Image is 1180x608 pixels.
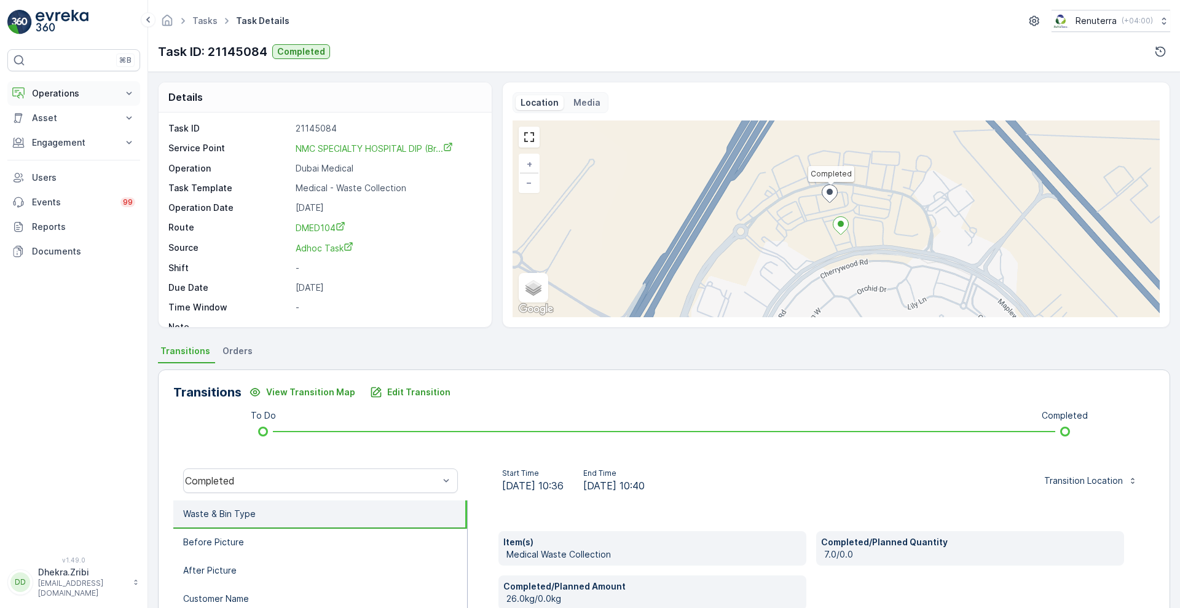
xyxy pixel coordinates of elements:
[222,345,253,357] span: Orders
[192,15,218,26] a: Tasks
[32,245,135,258] p: Documents
[185,475,439,486] div: Completed
[527,159,532,169] span: +
[242,382,363,402] button: View Transition Map
[32,136,116,149] p: Engagement
[10,572,30,592] div: DD
[7,165,140,190] a: Users
[7,81,140,106] button: Operations
[296,122,479,135] p: 21145084
[7,190,140,215] a: Events99
[183,593,249,605] p: Customer Name
[821,536,1119,548] p: Completed/Planned Quantity
[168,242,291,255] p: Source
[387,386,450,398] p: Edit Transition
[251,409,276,422] p: To Do
[520,155,538,173] a: Zoom In
[32,112,116,124] p: Asset
[520,173,538,192] a: Zoom Out
[1052,10,1170,32] button: Renuterra(+04:00)
[1122,16,1153,26] p: ( +04:00 )
[506,593,801,605] p: 26.0kg/0.0kg
[296,143,453,154] span: NMC SPECIALTY HOSPITAL DIP (Br...
[296,202,479,214] p: [DATE]
[506,548,801,561] p: Medical Waste Collection
[168,282,291,294] p: Due Date
[1042,409,1088,422] p: Completed
[32,87,116,100] p: Operations
[520,274,547,301] a: Layers
[521,97,559,109] p: Location
[363,382,458,402] button: Edit Transition
[160,345,210,357] span: Transitions
[516,301,556,317] a: Open this area in Google Maps (opens a new window)
[168,221,291,234] p: Route
[7,556,140,564] span: v 1.49.0
[7,566,140,598] button: DDDhekra.Zribi[EMAIL_ADDRESS][DOMAIN_NAME]
[168,90,203,105] p: Details
[168,162,291,175] p: Operation
[123,197,133,207] p: 99
[1037,471,1145,491] button: Transition Location
[520,128,538,146] a: View Fullscreen
[503,536,801,548] p: Item(s)
[160,18,174,29] a: Homepage
[38,578,127,598] p: [EMAIL_ADDRESS][DOMAIN_NAME]
[502,468,564,478] p: Start Time
[296,242,479,255] a: Adhoc Task
[296,142,453,154] a: NMC SPECIALTY HOSPITAL DIP (Br...
[168,301,291,314] p: Time Window
[183,536,244,548] p: Before Picture
[272,44,330,59] button: Completed
[32,172,135,184] p: Users
[824,548,1119,561] p: 7.0/0.0
[7,130,140,155] button: Engagement
[277,45,325,58] p: Completed
[173,383,242,401] p: Transitions
[32,221,135,233] p: Reports
[296,321,479,333] p: -
[7,106,140,130] button: Asset
[36,10,88,34] img: logo_light-DOdMpM7g.png
[168,202,291,214] p: Operation Date
[573,97,600,109] p: Media
[502,478,564,493] span: [DATE] 10:36
[168,321,291,333] p: Note
[1052,14,1071,28] img: Screenshot_2024-07-26_at_13.33.01.png
[296,243,353,253] span: Adhoc Task
[526,177,532,188] span: −
[296,221,479,234] a: DMED104
[583,478,645,493] span: [DATE] 10:40
[296,301,479,314] p: -
[296,162,479,175] p: Dubai Medical
[266,386,355,398] p: View Transition Map
[119,55,132,65] p: ⌘B
[7,239,140,264] a: Documents
[516,301,556,317] img: Google
[32,196,113,208] p: Events
[183,564,237,577] p: After Picture
[296,182,479,194] p: Medical - Waste Collection
[503,580,801,593] p: Completed/Planned Amount
[168,122,291,135] p: Task ID
[296,262,479,274] p: -
[38,566,127,578] p: Dhekra.Zribi
[296,282,479,294] p: [DATE]
[183,508,256,520] p: Waste & Bin Type
[1076,15,1117,27] p: Renuterra
[168,182,291,194] p: Task Template
[7,10,32,34] img: logo
[583,468,645,478] p: End Time
[168,262,291,274] p: Shift
[1044,475,1123,487] p: Transition Location
[7,215,140,239] a: Reports
[296,223,345,233] span: DMED104
[234,15,292,27] span: Task Details
[158,42,267,61] p: Task ID: 21145084
[168,142,291,155] p: Service Point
